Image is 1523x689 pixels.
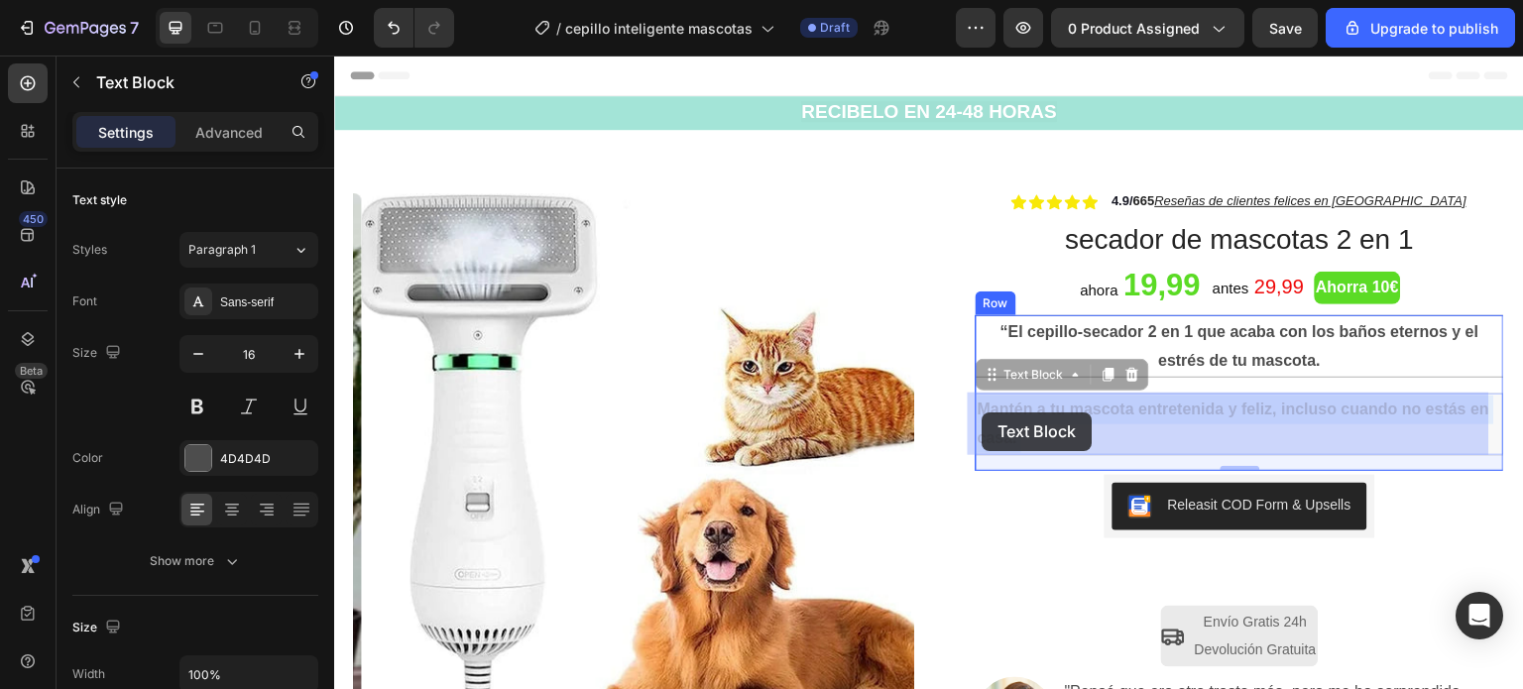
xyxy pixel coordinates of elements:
button: Save [1252,8,1318,48]
div: Font [72,292,97,310]
div: Open Intercom Messenger [1456,592,1503,639]
div: Styles [72,241,107,259]
div: Beta [15,363,48,379]
div: Upgrade to publish [1343,18,1498,39]
span: Draft [820,19,850,37]
div: Show more [150,551,242,571]
div: Undo/Redo [374,8,454,48]
button: Upgrade to publish [1326,8,1515,48]
p: Text Block [96,70,265,94]
div: Sans-serif [220,293,313,311]
div: Text style [72,191,127,209]
span: / [556,18,561,39]
iframe: Design area [334,56,1523,689]
span: 0 product assigned [1068,18,1200,39]
div: 450 [19,211,48,227]
div: Size [72,615,125,641]
span: Save [1269,20,1302,37]
button: 7 [8,8,148,48]
button: Show more [72,543,318,579]
div: Size [72,340,125,367]
div: 4D4D4D [220,450,313,468]
button: Paragraph 1 [179,232,318,268]
span: Paragraph 1 [188,241,256,259]
p: Advanced [195,122,263,143]
p: 7 [130,16,139,40]
p: Settings [98,122,154,143]
div: Color [72,449,103,467]
button: 0 product assigned [1051,8,1244,48]
span: cepillo inteligente mascotas [565,18,753,39]
div: Width [72,665,105,683]
div: Align [72,497,128,523]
